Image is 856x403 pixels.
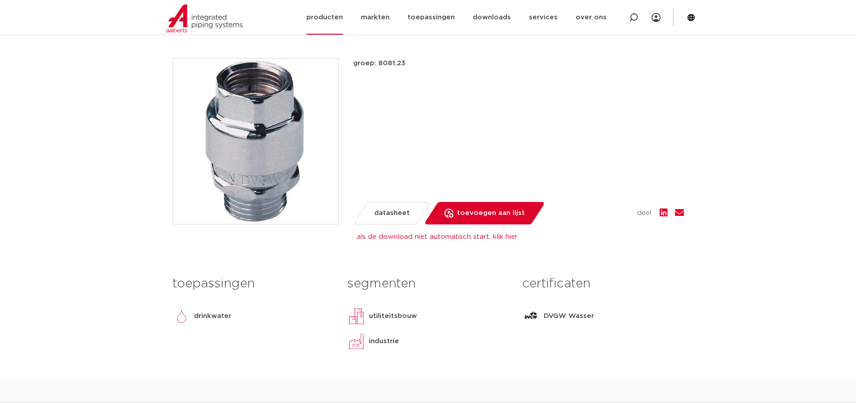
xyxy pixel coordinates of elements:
[544,311,594,322] p: DVGW Wasser
[194,311,231,322] p: drinkwater
[347,332,365,350] img: industrie
[347,307,365,325] img: utiliteitsbouw
[522,307,540,325] img: DVGW Wasser
[637,208,652,219] span: deel:
[374,206,410,220] span: datasheet
[369,336,399,347] p: industrie
[353,202,430,224] a: datasheet
[457,206,525,220] span: toevoegen aan lijst
[173,275,334,293] h3: toepassingen
[357,233,518,240] a: als de download niet automatisch start, klik hier
[173,307,191,325] img: drinkwater
[522,275,683,293] h3: certificaten
[173,58,338,224] img: Product Image for SEPP Safe beluchter DA (klasse 1+2) (binnendraad x buitendraad)
[347,275,509,293] h3: segmenten
[369,311,417,322] p: utiliteitsbouw
[353,58,684,69] p: groep: 8081.23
